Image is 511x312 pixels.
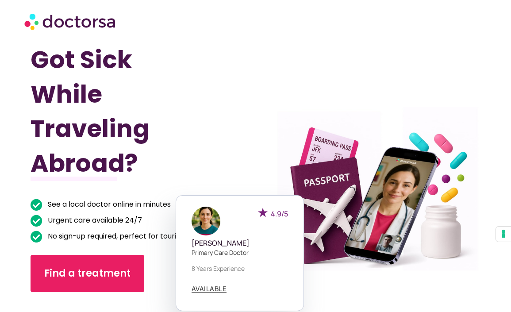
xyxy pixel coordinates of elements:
p: 8 years experience [192,264,288,273]
p: Primary care doctor [192,248,288,257]
a: Find a treatment [31,255,144,292]
button: Your consent preferences for tracking technologies [496,227,511,242]
span: No sign-up required, perfect for tourists on the go [46,230,221,243]
a: AVAILABLE [192,285,227,293]
h5: [PERSON_NAME] [192,239,288,247]
span: See a local doctor online in minutes [46,198,171,211]
span: Urgent care available 24/7 [46,214,142,227]
h1: Got Sick While Traveling Abroad? [31,42,222,181]
span: 4.9/5 [271,209,288,219]
span: Find a treatment [44,266,131,281]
